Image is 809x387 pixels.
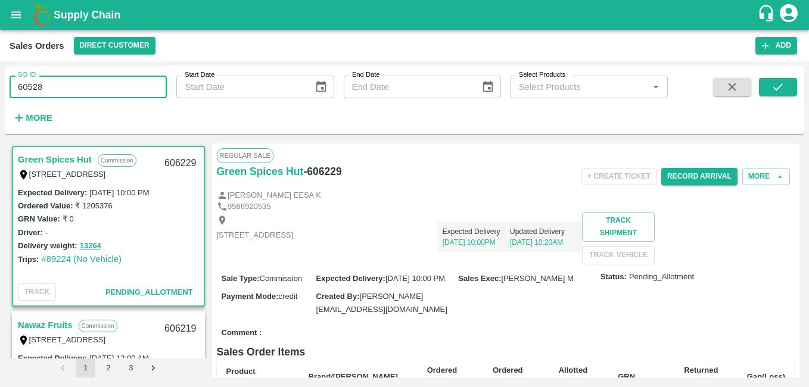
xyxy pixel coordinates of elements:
button: Go to page 2 [99,358,118,377]
label: Ordered Value: [18,201,73,210]
div: Sales Orders [10,38,64,54]
span: [PERSON_NAME][EMAIL_ADDRESS][DOMAIN_NAME] [316,292,447,314]
label: [STREET_ADDRESS] [29,335,106,344]
span: [PERSON_NAME] M [502,274,574,283]
label: Expected Delivery : [316,274,385,283]
button: Choose date [310,76,332,98]
label: ₹ 1205376 [75,201,112,210]
button: Open [648,79,664,95]
label: Expected Delivery : [18,188,87,197]
b: Product [226,367,256,376]
button: open drawer [2,1,30,29]
p: [DATE] 10:20AM [510,237,577,248]
input: End Date [344,76,472,98]
h6: - 606229 [303,163,341,180]
label: Sale Type : [222,274,260,283]
div: customer-support [757,4,778,26]
button: Track Shipment [582,212,654,242]
label: Expected Delivery : [18,354,87,363]
span: [DATE] 10:00 PM [385,274,445,283]
button: Go to next page [144,358,163,377]
p: Expected Delivery [443,226,510,237]
button: Select DC [74,37,155,54]
p: 9566920535 [228,201,270,213]
button: More [742,168,790,185]
b: Brand/[PERSON_NAME] [309,372,398,381]
label: Sales Exec : [458,274,501,283]
img: logo [30,3,54,27]
button: Add [755,37,797,54]
span: Commission [260,274,303,283]
a: Green Spices Hut [18,152,92,167]
label: End Date [352,70,379,80]
nav: pagination navigation [52,358,165,377]
span: credit [279,292,298,301]
label: Trips: [18,255,39,264]
a: Green Spices Hut [217,163,304,180]
label: [DATE] 12:00 AM [89,354,148,363]
label: Created By : [316,292,360,301]
input: Start Date [176,76,305,98]
span: Regular Sale [217,148,273,163]
a: Nawaz Fruits [18,317,73,333]
button: 13264 [80,239,101,253]
label: Select Products [519,70,565,80]
button: Choose date [477,76,499,98]
input: Select Products [514,79,645,95]
input: Enter SO ID [10,76,167,98]
p: Updated Delivery [510,226,577,237]
p: [STREET_ADDRESS] [217,230,294,241]
b: Supply Chain [54,9,120,21]
b: GRN [618,372,635,381]
label: SO ID [18,70,36,80]
strong: More [26,113,52,123]
label: [STREET_ADDRESS] [29,170,106,179]
div: account of current user [778,2,799,27]
a: Supply Chain [54,7,757,23]
label: Start Date [185,70,214,80]
p: [PERSON_NAME] EESA K [228,190,321,201]
a: #89224 (No Vehicle) [41,254,122,264]
label: - [45,228,48,237]
label: Comment : [222,327,262,339]
button: Go to page 3 [122,358,141,377]
span: Pending_Allotment [105,288,193,297]
label: Payment Mode : [222,292,279,301]
label: Delivery weight: [18,241,77,250]
p: Commission [79,320,117,332]
label: Status: [600,271,627,283]
p: Commission [98,154,136,167]
label: GRN Value: [18,214,60,223]
label: Driver: [18,228,43,237]
label: [DATE] 10:00 PM [89,188,149,197]
button: page 1 [76,358,95,377]
button: More [10,108,55,128]
button: Record Arrival [661,168,738,185]
p: [DATE] 10:00PM [443,237,510,248]
label: ₹ 0 [63,214,74,223]
b: Gap(Loss) [747,372,785,381]
div: 606229 [157,149,203,177]
span: Pending_Allotment [629,271,694,283]
div: 606219 [157,315,203,343]
h6: Sales Order Items [217,344,795,360]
